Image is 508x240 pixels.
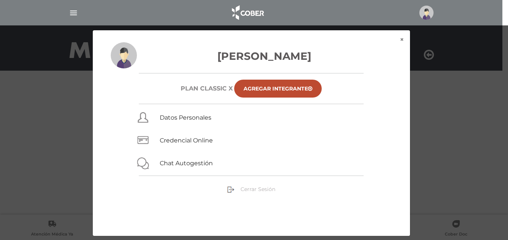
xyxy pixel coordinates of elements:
[160,114,211,121] a: Datos Personales
[69,8,78,18] img: Cober_menu-lines-white.svg
[419,6,434,20] img: profile-placeholder.svg
[228,4,267,22] img: logo_cober_home-white.png
[111,42,137,68] img: profile-placeholder.svg
[111,48,392,64] h3: [PERSON_NAME]
[234,80,322,98] a: Agregar Integrante
[160,160,213,167] a: Chat Autogestión
[241,186,275,193] span: Cerrar Sesión
[227,185,275,192] a: Cerrar Sesión
[394,30,410,49] button: ×
[181,85,233,92] h6: Plan CLASSIC X
[160,137,213,144] a: Credencial Online
[227,186,235,193] img: sign-out.png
